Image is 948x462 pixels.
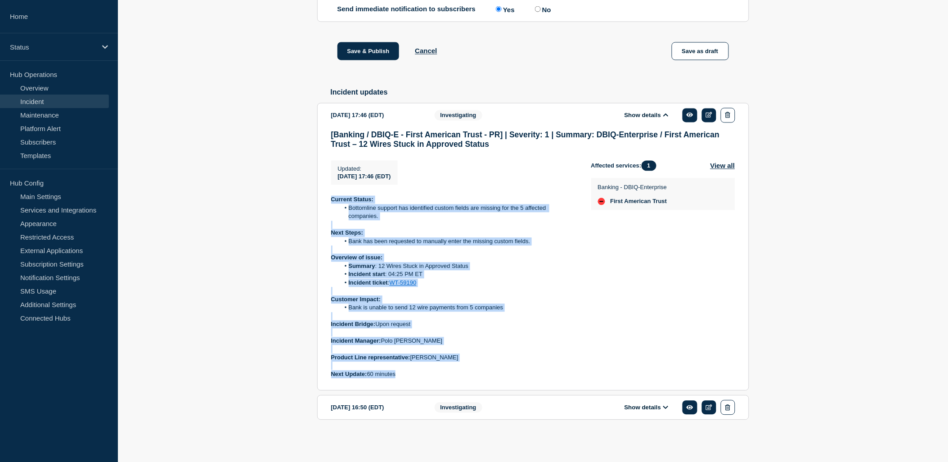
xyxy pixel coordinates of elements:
[340,279,577,287] li: :
[337,42,400,60] button: Save & Publish
[331,321,376,328] strong: Incident Bridge:
[331,371,577,379] p: 60 minutes
[331,254,383,261] strong: Overview of issue:
[435,403,482,413] span: Investigating
[331,338,381,344] strong: Incident Manager:
[340,204,577,221] li: Bottomline support has identified custom fields are missing for the 5 affected companies.
[598,184,667,191] p: Banking - DBIQ-Enterprise
[349,263,375,270] strong: Summary
[10,43,96,51] p: Status
[331,400,421,415] div: [DATE] 16:50 (EDT)
[598,198,605,205] div: down
[340,304,577,312] li: Bank is unable to send 12 wire payments from 5 companies
[331,337,577,345] p: Polo [PERSON_NAME]
[349,271,386,278] strong: Incident start
[340,263,577,271] li: : 12 Wires Stuck in Approved Status
[338,173,391,180] span: [DATE] 17:46 (EDT)
[331,230,364,236] strong: Next Steps:
[390,280,417,286] a: WT-59190
[331,89,749,97] h2: Incident updates
[415,47,437,55] button: Cancel
[642,161,656,171] span: 1
[494,5,515,14] label: Yes
[331,196,374,203] strong: Current Status:
[533,5,551,14] label: No
[337,5,729,14] div: Send immediate notification to subscribers
[435,110,482,121] span: Investigating
[622,404,671,412] button: Show details
[349,280,388,286] strong: Incident ticket
[611,198,667,205] span: First American Trust
[331,371,367,378] strong: Next Update:
[591,161,661,171] span: Affected services:
[331,108,421,123] div: [DATE] 17:46 (EDT)
[331,321,577,329] p: Upon request
[338,166,391,172] p: Updated :
[535,6,541,12] input: No
[622,112,671,119] button: Show details
[331,354,410,361] strong: Product Line representative:
[340,271,577,279] li: : 04:25 PM ET
[331,354,577,362] p: [PERSON_NAME]
[496,6,502,12] input: Yes
[337,5,476,14] p: Send immediate notification to subscribers
[710,161,735,171] button: View all
[331,131,735,149] h3: [Banking / DBIQ-E - First American Trust - PR] | Severity: 1 | Summary: DBIQ-Enterprise / First A...
[331,296,381,303] strong: Customer Impact:
[340,238,577,246] li: Bank has been requested to manually enter the missing custom fields.
[672,42,729,60] button: Save as draft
